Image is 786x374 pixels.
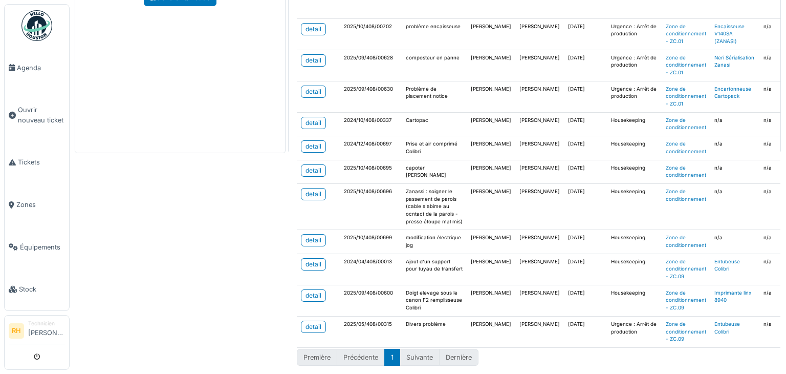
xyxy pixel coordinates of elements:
[515,230,564,254] td: [PERSON_NAME]
[402,183,467,230] td: Zanassi : soigner le passement de parois (cable s'abime au ocntact de la parois - presse étoupe m...
[666,165,706,178] a: Zone de conditionnement
[9,320,65,344] a: RH Technicien[PERSON_NAME]
[467,316,515,347] td: [PERSON_NAME]
[301,140,326,153] a: detail
[710,183,759,230] td: n/a
[714,259,740,272] a: Entubeuse Colibri
[467,18,515,50] td: [PERSON_NAME]
[402,160,467,183] td: capoter [PERSON_NAME]
[5,183,69,226] a: Zones
[666,55,706,75] a: Zone de conditionnement - ZC.01
[17,63,65,73] span: Agenda
[21,10,52,41] img: Badge_color-CXgf-gQk.svg
[305,260,321,269] div: detail
[467,50,515,81] td: [PERSON_NAME]
[301,117,326,129] a: detail
[564,285,607,316] td: [DATE]
[301,289,326,302] a: detail
[402,112,467,136] td: Cartopac
[305,142,321,151] div: detail
[467,183,515,230] td: [PERSON_NAME]
[402,50,467,81] td: composteur en panne
[564,18,607,50] td: [DATE]
[5,47,69,89] a: Agenda
[340,160,402,183] td: 2025/10/408/00695
[607,50,662,81] td: Urgence : Arrêt de production
[710,160,759,183] td: n/a
[18,105,65,124] span: Ouvrir nouveau ticket
[5,89,69,141] a: Ouvrir nouveau ticket
[20,242,65,252] span: Équipements
[666,321,706,342] a: Zone de conditionnement - ZC.09
[301,86,326,98] a: detail
[301,54,326,67] a: detail
[714,55,754,68] a: Neri Sérialisation Zanasi
[305,190,321,199] div: detail
[467,112,515,136] td: [PERSON_NAME]
[297,349,478,366] nav: pagination
[666,290,706,310] a: Zone de conditionnement - ZC.09
[515,112,564,136] td: [PERSON_NAME]
[607,136,662,160] td: Housekeeping
[340,285,402,316] td: 2025/09/408/00600
[515,81,564,112] td: [PERSON_NAME]
[402,285,467,316] td: Doigt elevage sous le canon F2 remplisseuse Colibri
[564,50,607,81] td: [DATE]
[301,321,326,333] a: detail
[564,112,607,136] td: [DATE]
[710,136,759,160] td: n/a
[710,112,759,136] td: n/a
[666,117,706,131] a: Zone de conditionnement
[564,316,607,347] td: [DATE]
[515,50,564,81] td: [PERSON_NAME]
[515,160,564,183] td: [PERSON_NAME]
[5,141,69,184] a: Tickets
[515,254,564,285] td: [PERSON_NAME]
[666,24,706,44] a: Zone de conditionnement - ZC.01
[402,230,467,254] td: modification électrique jog
[666,86,706,107] a: Zone de conditionnement - ZC.01
[301,188,326,200] a: detail
[340,316,402,347] td: 2025/05/408/00315
[384,349,400,366] button: 1
[607,254,662,285] td: Housekeeping
[301,164,326,177] a: detail
[515,136,564,160] td: [PERSON_NAME]
[340,50,402,81] td: 2025/09/408/00628
[467,136,515,160] td: [PERSON_NAME]
[607,112,662,136] td: Housekeeping
[515,316,564,347] td: [PERSON_NAME]
[607,316,662,347] td: Urgence : Arrêt de production
[340,18,402,50] td: 2025/10/408/00702
[564,136,607,160] td: [DATE]
[340,81,402,112] td: 2025/09/408/00630
[305,56,321,65] div: detail
[5,226,69,268] a: Équipements
[5,268,69,311] a: Stock
[340,136,402,160] td: 2024/12/408/00697
[564,81,607,112] td: [DATE]
[467,230,515,254] td: [PERSON_NAME]
[402,81,467,112] td: Problème de placement notice
[402,136,467,160] td: Prise et air comprimé Colibri
[714,24,745,44] a: Encaisseuse V140SA (ZANASI)
[305,118,321,128] div: detail
[666,259,706,279] a: Zone de conditionnement - ZC.09
[564,230,607,254] td: [DATE]
[607,285,662,316] td: Housekeeping
[515,183,564,230] td: [PERSON_NAME]
[402,316,467,347] td: Divers problème
[607,18,662,50] td: Urgence : Arrêt de production
[515,285,564,316] td: [PERSON_NAME]
[666,141,706,154] a: Zone de conditionnement
[305,87,321,96] div: detail
[28,320,65,342] li: [PERSON_NAME]
[402,254,467,285] td: Ajout d'un support pour tuyau de transfert
[301,23,326,35] a: detail
[340,183,402,230] td: 2025/10/408/00696
[467,81,515,112] td: [PERSON_NAME]
[467,285,515,316] td: [PERSON_NAME]
[607,230,662,254] td: Housekeeping
[305,236,321,245] div: detail
[467,160,515,183] td: [PERSON_NAME]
